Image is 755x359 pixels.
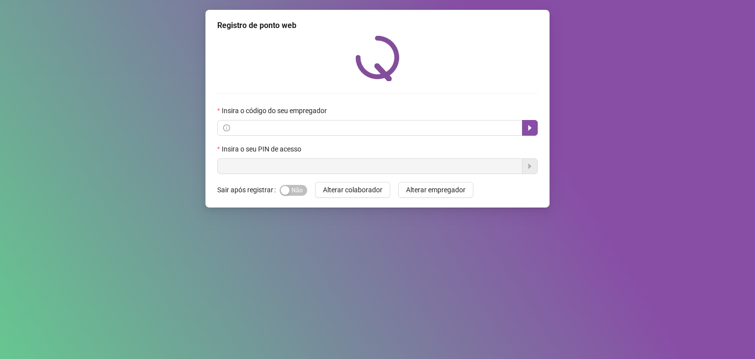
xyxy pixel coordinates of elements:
button: Alterar empregador [398,182,473,198]
div: Registro de ponto web [217,20,538,31]
label: Sair após registrar [217,182,280,198]
span: info-circle [223,124,230,131]
span: Alterar empregador [406,184,465,195]
button: Alterar colaborador [315,182,390,198]
span: caret-right [526,124,534,132]
label: Insira o seu PIN de acesso [217,144,308,154]
span: Alterar colaborador [323,184,382,195]
img: QRPoint [355,35,400,81]
label: Insira o código do seu empregador [217,105,333,116]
